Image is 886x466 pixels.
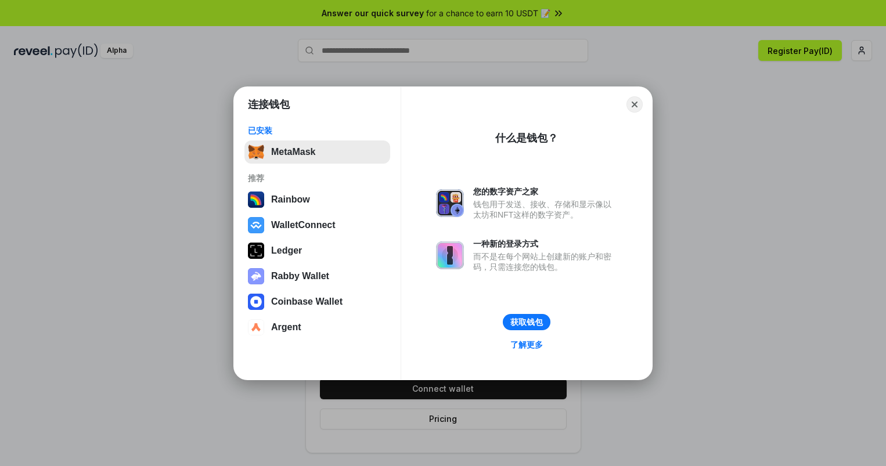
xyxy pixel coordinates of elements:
img: svg+xml,%3Csvg%20width%3D%22120%22%20height%3D%22120%22%20viewBox%3D%220%200%20120%20120%22%20fil... [248,192,264,208]
img: svg+xml,%3Csvg%20width%3D%2228%22%20height%3D%2228%22%20viewBox%3D%220%200%2028%2028%22%20fill%3D... [248,294,264,310]
div: 而不是在每个网站上创建新的账户和密码，只需连接您的钱包。 [473,251,617,272]
div: Rainbow [271,194,310,205]
a: 了解更多 [503,337,550,352]
div: 已安装 [248,125,387,136]
img: svg+xml,%3Csvg%20width%3D%2228%22%20height%3D%2228%22%20viewBox%3D%220%200%2028%2028%22%20fill%3D... [248,319,264,335]
img: svg+xml,%3Csvg%20xmlns%3D%22http%3A%2F%2Fwww.w3.org%2F2000%2Fsvg%22%20fill%3D%22none%22%20viewBox... [436,189,464,217]
div: 获取钱包 [510,317,543,327]
button: Argent [244,316,390,339]
img: svg+xml,%3Csvg%20fill%3D%22none%22%20height%3D%2233%22%20viewBox%3D%220%200%2035%2033%22%20width%... [248,144,264,160]
button: Ledger [244,239,390,262]
img: svg+xml,%3Csvg%20xmlns%3D%22http%3A%2F%2Fwww.w3.org%2F2000%2Fsvg%22%20width%3D%2228%22%20height%3... [248,243,264,259]
div: 钱包用于发送、接收、存储和显示像以太坊和NFT这样的数字资产。 [473,199,617,220]
button: Coinbase Wallet [244,290,390,313]
img: svg+xml,%3Csvg%20width%3D%2228%22%20height%3D%2228%22%20viewBox%3D%220%200%2028%2028%22%20fill%3D... [248,217,264,233]
div: Rabby Wallet [271,271,329,281]
div: 您的数字资产之家 [473,186,617,197]
div: Argent [271,322,301,333]
div: 了解更多 [510,339,543,350]
div: 什么是钱包？ [495,131,558,145]
button: Rainbow [244,188,390,211]
div: 推荐 [248,173,387,183]
img: svg+xml,%3Csvg%20xmlns%3D%22http%3A%2F%2Fwww.w3.org%2F2000%2Fsvg%22%20fill%3D%22none%22%20viewBox... [436,241,464,269]
div: MetaMask [271,147,315,157]
img: svg+xml,%3Csvg%20xmlns%3D%22http%3A%2F%2Fwww.w3.org%2F2000%2Fsvg%22%20fill%3D%22none%22%20viewBox... [248,268,264,284]
div: Ledger [271,245,302,256]
div: Coinbase Wallet [271,297,343,307]
button: 获取钱包 [503,314,550,330]
h1: 连接钱包 [248,97,290,111]
div: 一种新的登录方式 [473,239,617,249]
button: Close [626,96,643,113]
button: WalletConnect [244,214,390,237]
button: MetaMask [244,140,390,164]
div: WalletConnect [271,220,336,230]
button: Rabby Wallet [244,265,390,288]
